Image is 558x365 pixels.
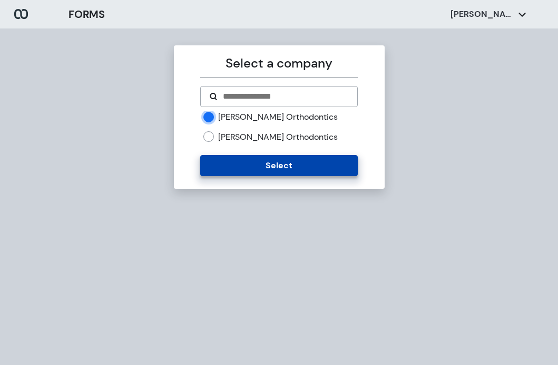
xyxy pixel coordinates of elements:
input: Search [222,90,349,103]
p: Select a company [200,54,358,73]
label: [PERSON_NAME] Orthodontics [218,131,338,143]
h3: FORMS [68,6,105,22]
label: [PERSON_NAME] Orthodontics [218,111,338,123]
button: Select [200,155,358,176]
p: [PERSON_NAME] [451,8,514,20]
